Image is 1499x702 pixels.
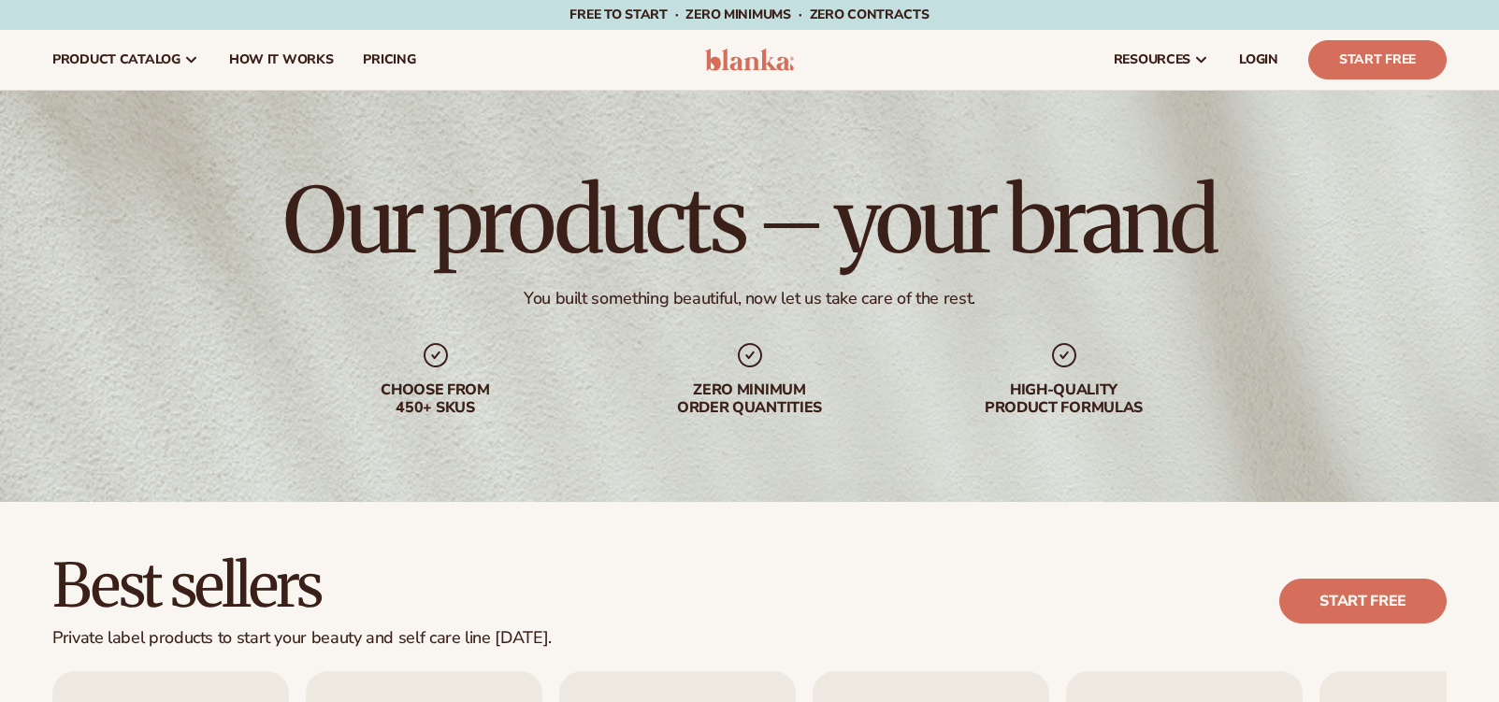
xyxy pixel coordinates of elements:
[1224,30,1293,90] a: LOGIN
[944,381,1184,417] div: High-quality product formulas
[229,52,334,67] span: How It Works
[52,52,180,67] span: product catalog
[214,30,349,90] a: How It Works
[1308,40,1447,79] a: Start Free
[52,554,552,617] h2: Best sellers
[1114,52,1190,67] span: resources
[1239,52,1278,67] span: LOGIN
[1099,30,1224,90] a: resources
[316,381,555,417] div: Choose from 450+ Skus
[363,52,415,67] span: pricing
[524,288,975,309] div: You built something beautiful, now let us take care of the rest.
[1279,579,1447,623] a: Start free
[283,176,1215,265] h1: Our products – your brand
[37,30,214,90] a: product catalog
[705,49,794,71] img: logo
[630,381,870,417] div: Zero minimum order quantities
[348,30,430,90] a: pricing
[569,6,929,23] span: Free to start · ZERO minimums · ZERO contracts
[52,628,552,649] div: Private label products to start your beauty and self care line [DATE].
